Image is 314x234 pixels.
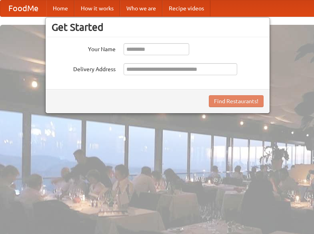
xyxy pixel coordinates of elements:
[162,0,210,16] a: Recipe videos
[46,0,74,16] a: Home
[52,63,116,73] label: Delivery Address
[52,21,264,33] h3: Get Started
[209,95,264,107] button: Find Restaurants!
[74,0,120,16] a: How it works
[0,0,46,16] a: FoodMe
[120,0,162,16] a: Who we are
[52,43,116,53] label: Your Name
